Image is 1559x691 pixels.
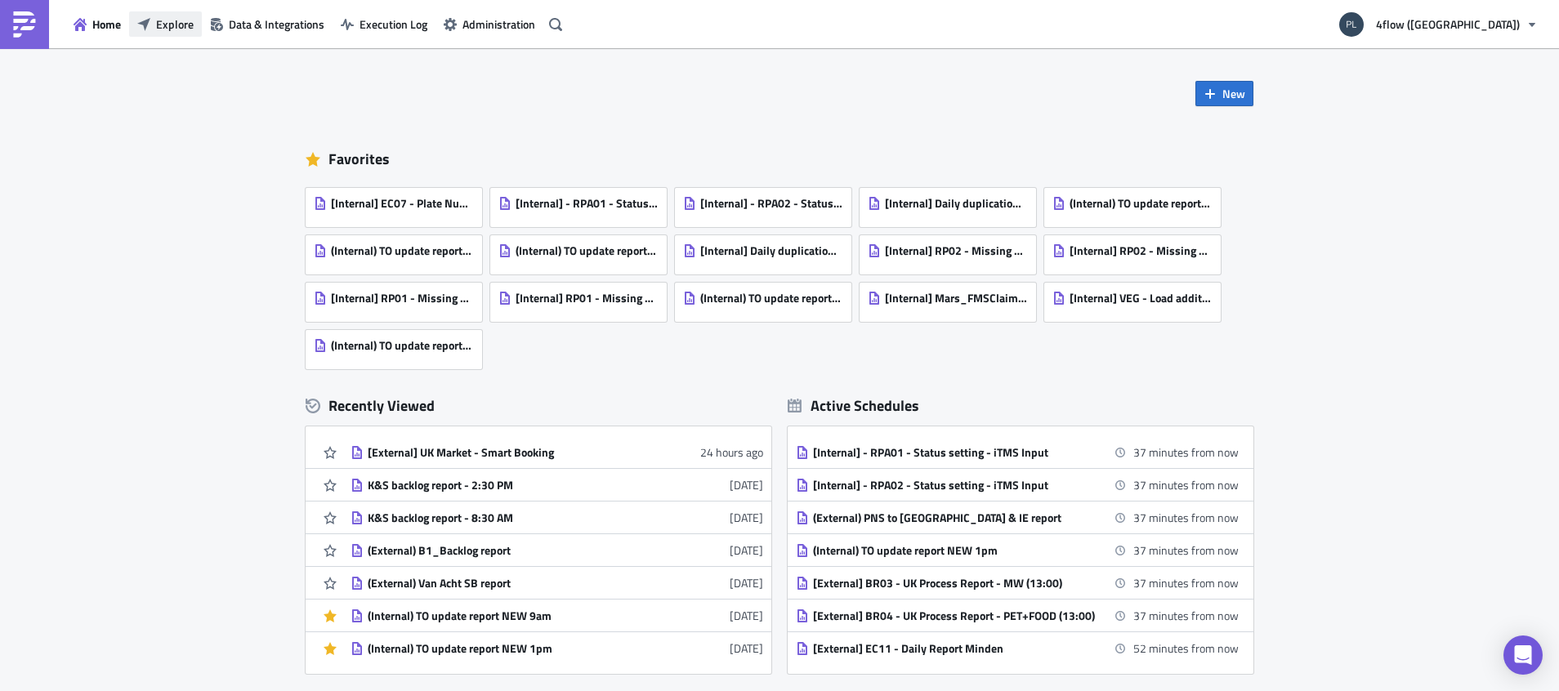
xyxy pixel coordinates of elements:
[860,180,1044,227] a: [Internal] Daily duplication check (11:30)
[331,291,473,305] span: [Internal] RP01 - Missing Pick-up - Loads
[1070,291,1212,305] span: [Internal] VEG - Load additional Information
[1133,509,1239,526] time: 2025-08-27 13:00
[351,567,763,599] a: (External) Van Acht SB report[DATE]
[1133,607,1239,624] time: 2025-08-27 13:00
[11,11,38,38] img: PushMetrics
[1376,16,1520,33] span: 4flow ([GEOGRAPHIC_DATA])
[516,196,658,211] span: [Internal] - RPA01 - Status setting - iTMS Input
[368,576,654,591] div: (External) Van Acht SB report
[1133,444,1239,461] time: 2025-08-27 13:00
[1044,227,1229,274] a: [Internal] RP02 - Missing Delivery - Loads
[516,291,658,305] span: [Internal] RP01 - Missing Pick-up - Status
[306,394,771,418] div: Recently Viewed
[813,510,1099,525] div: (External) PNS to [GEOGRAPHIC_DATA] & IE report
[700,291,842,305] span: (Internal) TO update report NEW 4pm
[331,243,473,258] span: (Internal) TO update report NEW 1pm
[351,534,763,566] a: (External) B1_Backlog report[DATE]
[813,543,1099,558] div: (Internal) TO update report NEW 1pm
[1133,574,1239,591] time: 2025-08-27 13:00
[730,476,763,493] time: 2025-08-25T13:56:13Z
[796,534,1239,566] a: (Internal) TO update report NEW 1pm37 minutes from now
[229,16,324,33] span: Data & Integrations
[700,444,763,461] time: 2025-08-26T10:29:25Z
[331,338,473,353] span: (Internal) TO update report NEW 9am
[796,632,1239,664] a: [External] EC11 - Daily Report Minden52 minutes from now
[813,609,1099,623] div: [External] BR04 - UK Process Report - PET+FOOD (13:00)
[351,436,763,468] a: [External] UK Market - Smart Booking24 hours ago
[65,11,129,37] button: Home
[351,502,763,533] a: K&S backlog report - 8:30 AM[DATE]
[796,567,1239,599] a: [External] BR03 - UK Process Report - MW (13:00)37 minutes from now
[368,543,654,558] div: (External) B1_Backlog report
[1503,635,1543,675] div: Open Intercom Messenger
[813,445,1099,460] div: [Internal] - RPA01 - Status setting - iTMS Input
[730,607,763,624] time: 2025-08-14T12:02:36Z
[368,609,654,623] div: (Internal) TO update report NEW 9am
[675,180,860,227] a: [Internal] - RPA02 - Status setting - iTMS Input
[368,478,654,493] div: K&S backlog report - 2:30 PM
[796,436,1239,468] a: [Internal] - RPA01 - Status setting - iTMS Input37 minutes from now
[730,640,763,657] time: 2025-08-14T12:01:47Z
[860,227,1044,274] a: [Internal] RP02 - Missing Delivery - Status
[129,11,202,37] button: Explore
[700,196,842,211] span: [Internal] - RPA02 - Status setting - iTMS Input
[1070,196,1212,211] span: (Internal) TO update report NEW 11:30am
[306,322,490,369] a: (Internal) TO update report NEW 9am
[436,11,543,37] button: Administration
[1133,476,1239,493] time: 2025-08-27 13:00
[813,478,1099,493] div: [Internal] - RPA02 - Status setting - iTMS Input
[331,196,473,211] span: [Internal] EC07 - Plate Number Character Restrictions
[860,274,1044,322] a: [Internal] Mars_FMSClaimsReport (Daily 04:45)
[368,510,654,525] div: K&S backlog report - 8:30 AM
[730,542,763,559] time: 2025-08-22T14:26:21Z
[796,469,1239,501] a: [Internal] - RPA02 - Status setting - iTMS Input37 minutes from now
[156,16,194,33] span: Explore
[306,274,490,322] a: [Internal] RP01 - Missing Pick-up - Loads
[490,227,675,274] a: (Internal) TO update report NEW 3pm
[1133,640,1239,657] time: 2025-08-27 13:15
[1044,180,1229,227] a: (Internal) TO update report NEW 11:30am
[351,632,763,664] a: (Internal) TO update report NEW 1pm[DATE]
[516,243,658,258] span: (Internal) TO update report NEW 3pm
[351,600,763,631] a: (Internal) TO update report NEW 9am[DATE]
[306,180,490,227] a: [Internal] EC07 - Plate Number Character Restrictions
[730,509,763,526] time: 2025-08-25T07:43:12Z
[1044,274,1229,322] a: [Internal] VEG - Load additional Information
[796,600,1239,631] a: [External] BR04 - UK Process Report - PET+FOOD (13:00)37 minutes from now
[490,180,675,227] a: [Internal] - RPA01 - Status setting - iTMS Input
[360,16,427,33] span: Execution Log
[813,641,1099,656] div: [External] EC11 - Daily Report Minden
[700,243,842,258] span: [Internal] Daily duplication check (15:30)
[1329,7,1547,42] button: 4flow ([GEOGRAPHIC_DATA])
[1133,542,1239,559] time: 2025-08-27 13:00
[885,243,1027,258] span: [Internal] RP02 - Missing Delivery - Status
[885,291,1027,305] span: [Internal] Mars_FMSClaimsReport (Daily 04:45)
[1070,243,1212,258] span: [Internal] RP02 - Missing Delivery - Loads
[351,469,763,501] a: K&S backlog report - 2:30 PM[DATE]
[202,11,333,37] button: Data & Integrations
[1338,11,1365,38] img: Avatar
[306,227,490,274] a: (Internal) TO update report NEW 1pm
[368,641,654,656] div: (Internal) TO update report NEW 1pm
[1195,81,1253,106] button: New
[675,227,860,274] a: [Internal] Daily duplication check (15:30)
[92,16,121,33] span: Home
[813,576,1099,591] div: [External] BR03 - UK Process Report - MW (13:00)
[490,274,675,322] a: [Internal] RP01 - Missing Pick-up - Status
[368,445,654,460] div: [External] UK Market - Smart Booking
[675,274,860,322] a: (Internal) TO update report NEW 4pm
[333,11,436,37] button: Execution Log
[796,502,1239,533] a: (External) PNS to [GEOGRAPHIC_DATA] & IE report37 minutes from now
[788,396,919,415] div: Active Schedules
[306,147,1253,172] div: Favorites
[885,196,1027,211] span: [Internal] Daily duplication check (11:30)
[730,574,763,591] time: 2025-08-21T08:40:39Z
[462,16,535,33] span: Administration
[1222,85,1245,102] span: New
